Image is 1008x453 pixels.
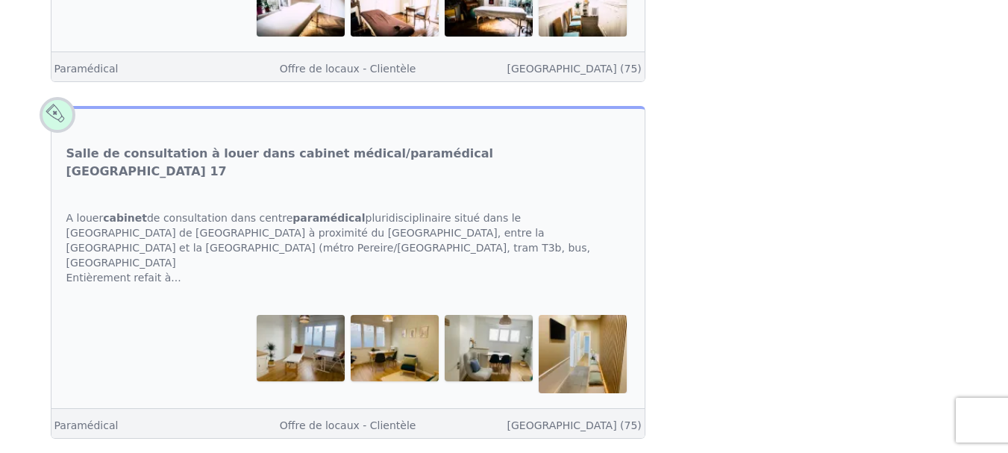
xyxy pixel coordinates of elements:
div: A louer de consultation dans centre pluridisciplinaire situé dans le [GEOGRAPHIC_DATA] de [GEOGRA... [51,196,645,300]
img: Salle de consultation à louer dans cabinet médical/paramédical Paris 17 [445,315,533,381]
a: Offre de locaux - Clientèle [280,63,416,75]
a: Salle de consultation à louer dans cabinet médical/paramédical [GEOGRAPHIC_DATA] 17 [66,145,630,181]
a: [GEOGRAPHIC_DATA] (75) [507,63,641,75]
a: [GEOGRAPHIC_DATA] (75) [507,419,641,431]
a: Paramédical [54,63,119,75]
a: Offre de locaux - Clientèle [280,419,416,431]
img: Salle de consultation à louer dans cabinet médical/paramédical Paris 17 [539,315,627,393]
a: Paramédical [54,419,119,431]
strong: cabinet [103,212,147,224]
strong: paramédical [292,212,365,224]
img: Salle de consultation à louer dans cabinet médical/paramédical Paris 17 [257,315,345,381]
img: Salle de consultation à louer dans cabinet médical/paramédical Paris 17 [351,315,439,381]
